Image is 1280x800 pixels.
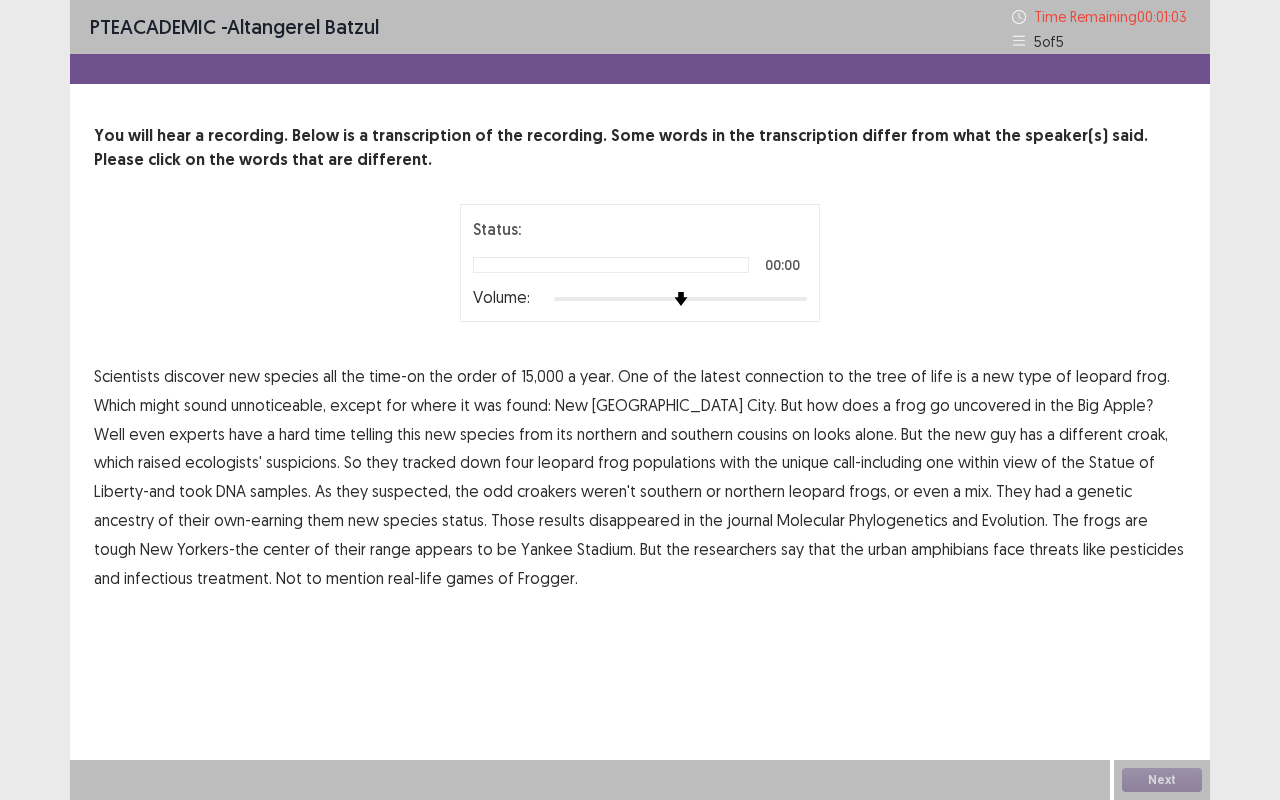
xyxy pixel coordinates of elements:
[982,508,1048,532] span: Evolution.
[725,479,785,503] span: northern
[1056,364,1072,388] span: of
[276,566,302,590] span: Not
[849,479,890,503] span: frogs,
[640,537,662,561] span: But
[971,364,979,388] span: a
[1077,479,1132,503] span: genetic
[539,508,585,532] span: results
[954,393,1031,417] span: uncovered
[789,479,845,503] span: leopard
[684,508,695,532] span: in
[990,422,1016,446] span: guy
[876,364,907,388] span: tree
[314,422,346,446] span: time
[641,422,667,446] span: and
[1103,393,1153,417] span: Apple?
[94,508,154,532] span: ancestry
[814,422,851,446] span: looks
[666,537,690,561] span: the
[518,566,578,590] span: Frogger.
[1061,450,1085,474] span: the
[326,566,384,590] span: mention
[1076,364,1132,388] span: leopard
[94,566,120,590] span: and
[706,479,721,503] span: or
[957,364,967,388] span: is
[473,217,521,241] p: Status:
[1083,537,1106,561] span: like
[833,450,922,474] span: call-including
[184,393,227,417] span: sound
[781,537,804,561] span: say
[720,450,750,474] span: with
[792,422,810,446] span: on
[164,364,225,388] span: discover
[425,422,456,446] span: new
[1029,537,1079,561] span: threats
[415,537,473,561] span: appears
[1125,508,1148,532] span: are
[477,537,493,561] span: to
[577,422,637,446] span: northern
[1052,508,1079,532] span: The
[519,422,553,446] span: from
[952,508,978,532] span: and
[179,479,212,503] span: took
[341,364,365,388] span: the
[267,422,275,446] span: a
[568,364,576,388] span: a
[727,508,773,532] span: journal
[250,479,311,503] span: samples.
[1018,364,1052,388] span: type
[397,422,421,446] span: this
[1089,450,1135,474] span: Statue
[90,14,216,39] span: PTE academic
[580,364,614,388] span: year.
[1059,422,1123,446] span: different
[216,479,246,503] span: DNA
[983,364,1014,388] span: new
[849,508,948,532] span: Phylogenetics
[781,393,803,417] span: But
[996,479,1031,503] span: They
[90,12,379,42] p: - Altangerel Batzul
[457,364,497,388] span: order
[1020,422,1043,446] span: has
[446,566,494,590] span: games
[315,479,332,503] span: As
[197,566,272,590] span: treatment.
[94,393,136,417] span: Which
[429,364,453,388] span: the
[589,508,680,532] span: disappeared
[1083,508,1121,532] span: frogs
[927,422,951,446] span: the
[263,537,310,561] span: center
[782,450,829,474] span: unique
[1034,31,1064,52] p: 5 of 5
[169,422,225,446] span: experts
[674,292,688,306] img: arrow-thumb
[953,479,961,503] span: a
[958,450,999,474] span: within
[926,450,954,474] span: one
[640,479,702,503] span: southern
[807,393,838,417] span: how
[140,393,180,417] span: might
[754,450,778,474] span: the
[350,422,393,446] span: telling
[279,422,310,446] span: hard
[911,537,989,561] span: amphibians
[336,479,368,503] span: they
[94,479,175,503] span: Liberty-and
[383,508,438,532] span: species
[372,479,451,503] span: suspected,
[178,508,210,532] span: their
[671,422,733,446] span: southern
[777,508,845,532] span: Molecular
[581,479,636,503] span: weren't
[505,450,534,474] span: four
[306,566,322,590] span: to
[699,508,723,532] span: the
[694,537,777,561] span: researchers
[1041,450,1057,474] span: of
